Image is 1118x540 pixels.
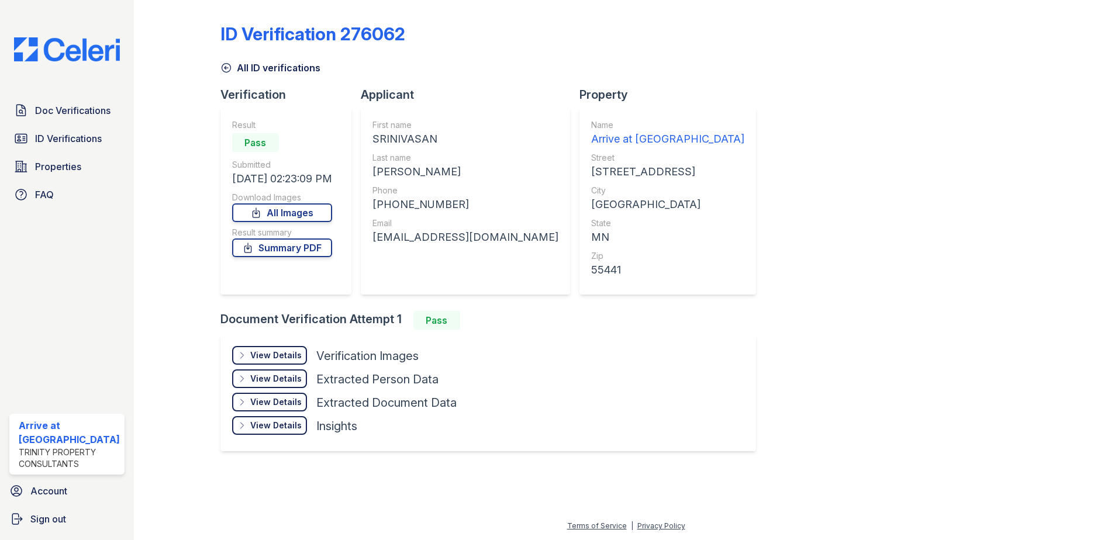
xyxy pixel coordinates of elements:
[372,196,558,213] div: [PHONE_NUMBER]
[5,479,129,503] a: Account
[591,217,744,229] div: State
[372,152,558,164] div: Last name
[35,131,102,146] span: ID Verifications
[591,185,744,196] div: City
[316,371,439,387] div: Extracted Person Data
[9,99,125,122] a: Doc Verifications
[591,250,744,262] div: Zip
[30,512,66,526] span: Sign out
[372,217,558,229] div: Email
[413,311,460,330] div: Pass
[232,203,332,222] a: All Images
[361,86,579,103] div: Applicant
[35,160,81,174] span: Properties
[220,86,361,103] div: Verification
[637,521,685,530] a: Privacy Policy
[35,188,54,202] span: FAQ
[5,507,129,531] a: Sign out
[19,418,120,446] div: Arrive at [GEOGRAPHIC_DATA]
[9,127,125,150] a: ID Verifications
[9,183,125,206] a: FAQ
[232,192,332,203] div: Download Images
[591,119,744,131] div: Name
[232,119,332,131] div: Result
[631,521,633,530] div: |
[232,238,332,257] a: Summary PDF
[250,349,302,361] div: View Details
[591,196,744,213] div: [GEOGRAPHIC_DATA]
[591,131,744,147] div: Arrive at [GEOGRAPHIC_DATA]
[19,446,120,470] div: Trinity Property Consultants
[232,159,332,171] div: Submitted
[5,37,129,61] img: CE_Logo_Blue-a8612792a0a2168367f1c8372b55b34899dd931a85d93a1a3d3e32e68fde9ad4.png
[220,23,405,44] div: ID Verification 276062
[220,61,320,75] a: All ID verifications
[591,164,744,180] div: [STREET_ADDRESS]
[372,119,558,131] div: First name
[567,521,627,530] a: Terms of Service
[232,227,332,238] div: Result summary
[250,396,302,408] div: View Details
[220,311,765,330] div: Document Verification Attempt 1
[232,171,332,187] div: [DATE] 02:23:09 PM
[316,394,457,411] div: Extracted Document Data
[9,155,125,178] a: Properties
[30,484,67,498] span: Account
[250,373,302,385] div: View Details
[591,152,744,164] div: Street
[372,185,558,196] div: Phone
[372,229,558,245] div: [EMAIL_ADDRESS][DOMAIN_NAME]
[372,164,558,180] div: [PERSON_NAME]
[591,119,744,147] a: Name Arrive at [GEOGRAPHIC_DATA]
[250,420,302,431] div: View Details
[591,229,744,245] div: MN
[35,103,111,117] span: Doc Verifications
[316,418,357,434] div: Insights
[591,262,744,278] div: 55441
[232,133,279,152] div: Pass
[316,348,419,364] div: Verification Images
[579,86,765,103] div: Property
[372,131,558,147] div: SRINIVASAN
